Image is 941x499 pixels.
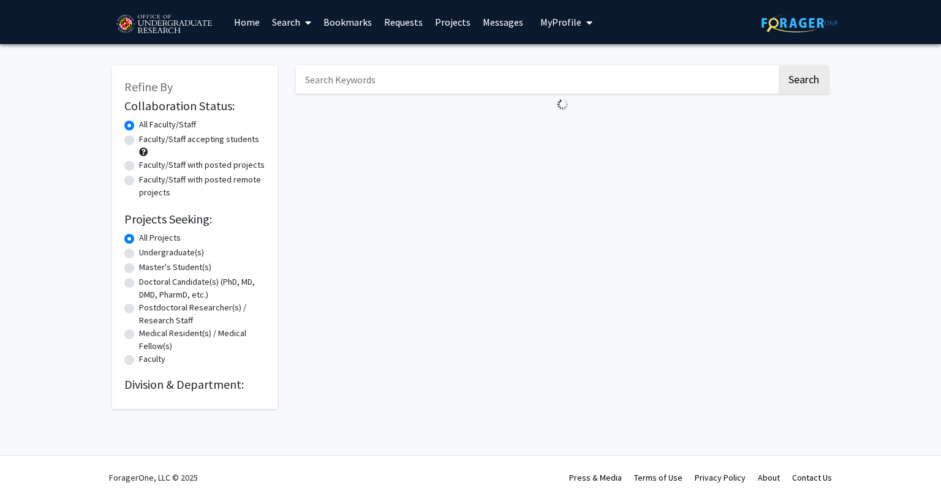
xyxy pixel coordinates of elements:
[139,118,196,131] label: All Faculty/Staff
[634,472,682,483] a: Terms of Use
[540,16,581,28] span: My Profile
[139,133,259,146] label: Faculty/Staff accepting students
[296,115,829,143] nav: Page navigation
[139,231,181,244] label: All Projects
[124,377,265,392] h2: Division & Department:
[695,472,746,483] a: Privacy Policy
[761,13,838,32] img: ForagerOne Logo
[139,159,265,171] label: Faculty/Staff with posted projects
[317,1,378,43] a: Bookmarks
[477,1,529,43] a: Messages
[112,9,216,40] img: University of Maryland Logo
[124,79,173,94] span: Refine By
[378,1,429,43] a: Requests
[139,261,211,274] label: Master's Student(s)
[266,1,317,43] a: Search
[139,301,265,327] label: Postdoctoral Researcher(s) / Research Staff
[139,353,165,366] label: Faculty
[139,276,265,301] label: Doctoral Candidate(s) (PhD, MD, DMD, PharmD, etc.)
[109,456,198,499] div: ForagerOne, LLC © 2025
[569,472,622,483] a: Press & Media
[228,1,266,43] a: Home
[552,94,573,115] img: Loading
[779,66,829,94] button: Search
[792,472,832,483] a: Contact Us
[139,327,265,353] label: Medical Resident(s) / Medical Fellow(s)
[139,246,204,259] label: Undergraduate(s)
[429,1,477,43] a: Projects
[296,66,777,94] input: Search Keywords
[758,472,780,483] a: About
[124,212,265,227] h2: Projects Seeking:
[124,99,265,113] h2: Collaboration Status:
[139,173,265,199] label: Faculty/Staff with posted remote projects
